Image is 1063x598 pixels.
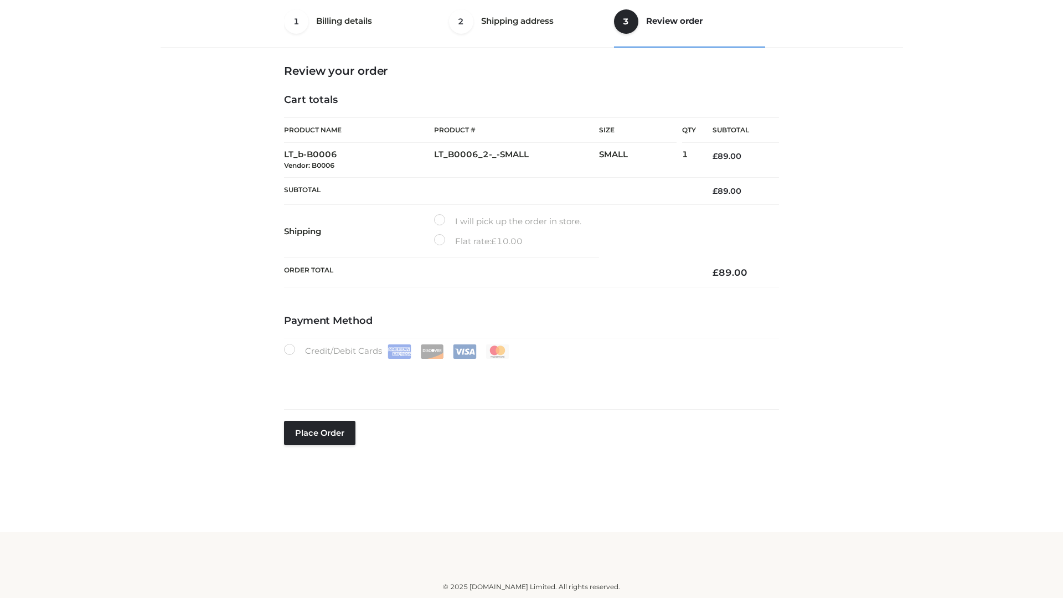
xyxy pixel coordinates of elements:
small: Vendor: B0006 [284,161,334,169]
h4: Payment Method [284,315,779,327]
label: Credit/Debit Cards [284,344,510,359]
bdi: 89.00 [713,186,741,196]
td: 1 [682,143,696,178]
bdi: 89.00 [713,151,741,161]
bdi: 10.00 [491,236,523,246]
h4: Cart totals [284,94,779,106]
bdi: 89.00 [713,267,747,278]
th: Subtotal [696,118,779,143]
span: £ [491,236,497,246]
label: Flat rate: [434,234,523,249]
span: £ [713,151,718,161]
th: Product # [434,117,599,143]
div: © 2025 [DOMAIN_NAME] Limited. All rights reserved. [164,581,899,592]
th: Shipping [284,205,434,258]
th: Subtotal [284,177,696,204]
button: Place order [284,421,355,445]
img: Mastercard [486,344,509,359]
h3: Review your order [284,64,779,78]
iframe: Secure payment input frame [282,357,777,397]
span: £ [713,186,718,196]
label: I will pick up the order in store. [434,214,581,229]
span: £ [713,267,719,278]
th: Order Total [284,258,696,287]
td: LT_B0006_2-_-SMALL [434,143,599,178]
th: Qty [682,117,696,143]
th: Product Name [284,117,434,143]
td: LT_b-B0006 [284,143,434,178]
td: SMALL [599,143,682,178]
img: Visa [453,344,477,359]
th: Size [599,118,677,143]
img: Amex [388,344,411,359]
img: Discover [420,344,444,359]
